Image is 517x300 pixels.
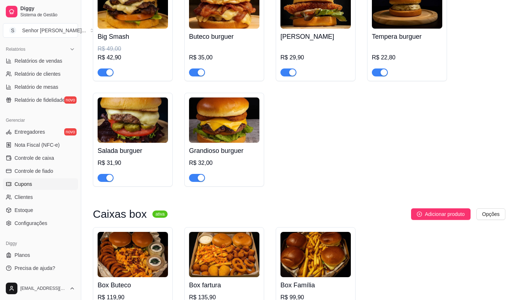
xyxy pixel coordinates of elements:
a: Relatório de mesas [3,81,78,93]
span: Relatórios de vendas [15,57,62,64]
img: product-image [280,232,351,277]
div: R$ 22,80 [372,53,442,62]
a: Controle de fiado [3,165,78,177]
button: Adicionar produto [411,208,471,220]
a: Precisa de ajuda? [3,262,78,274]
img: product-image [98,97,168,143]
span: Entregadores [15,128,45,136]
a: Nota Fiscal (NFC-e) [3,139,78,151]
a: Clientes [3,191,78,203]
span: Controle de fiado [15,167,53,175]
a: Controle de caixa [3,152,78,164]
a: Cupons [3,178,78,190]
a: Relatório de clientes [3,68,78,80]
h4: Grandioso burguer [189,146,259,156]
div: Senhor [PERSON_NAME] ... [22,27,86,34]
span: Relatórios [6,46,25,52]
span: Sistema de Gestão [20,12,75,18]
button: Select a team [3,23,78,38]
img: product-image [98,232,168,277]
span: Estoque [15,207,33,214]
button: [EMAIL_ADDRESS][DOMAIN_NAME] [3,280,78,297]
span: Precisa de ajuda? [15,264,55,272]
h3: Caixas box [93,210,147,218]
span: Planos [15,251,30,259]
a: Entregadoresnovo [3,126,78,138]
a: Relatório de fidelidadenovo [3,94,78,106]
a: Relatórios de vendas [3,55,78,67]
h4: Box fartura [189,280,259,290]
img: product-image [189,232,259,277]
div: Diggy [3,238,78,249]
span: Controle de caixa [15,154,54,162]
h4: Tempera burguer [372,32,442,42]
span: Diggy [20,5,75,12]
div: R$ 31,90 [98,159,168,167]
span: [EMAIL_ADDRESS][DOMAIN_NAME] [20,286,66,291]
h4: [PERSON_NAME] [280,32,351,42]
div: R$ 29,90 [280,53,351,62]
div: R$ 35,00 [189,53,259,62]
h4: Buteco burguer [189,32,259,42]
a: Configurações [3,217,78,229]
span: Relatório de clientes [15,70,61,78]
img: product-image [189,97,259,143]
h4: Box Família [280,280,351,290]
span: S [9,27,16,34]
a: DiggySistema de Gestão [3,3,78,20]
span: Relatório de fidelidade [15,96,65,104]
div: R$ 32,00 [189,159,259,167]
span: Clientes [15,193,33,201]
span: plus-circle [417,212,422,217]
span: Cupons [15,180,32,188]
div: R$ 49,00 [98,45,168,53]
a: Planos [3,249,78,261]
h4: Box Buteco [98,280,168,290]
h4: Salada burguer [98,146,168,156]
span: Adicionar produto [425,210,465,218]
span: Nota Fiscal (NFC-e) [15,141,60,149]
button: Opções [476,208,505,220]
span: Relatório de mesas [15,83,58,91]
span: Opções [482,210,500,218]
div: R$ 42,90 [98,53,168,62]
sup: ativa [152,211,167,218]
a: Estoque [3,204,78,216]
h4: Big Smash [98,32,168,42]
span: Configurações [15,220,47,227]
div: Gerenciar [3,114,78,126]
